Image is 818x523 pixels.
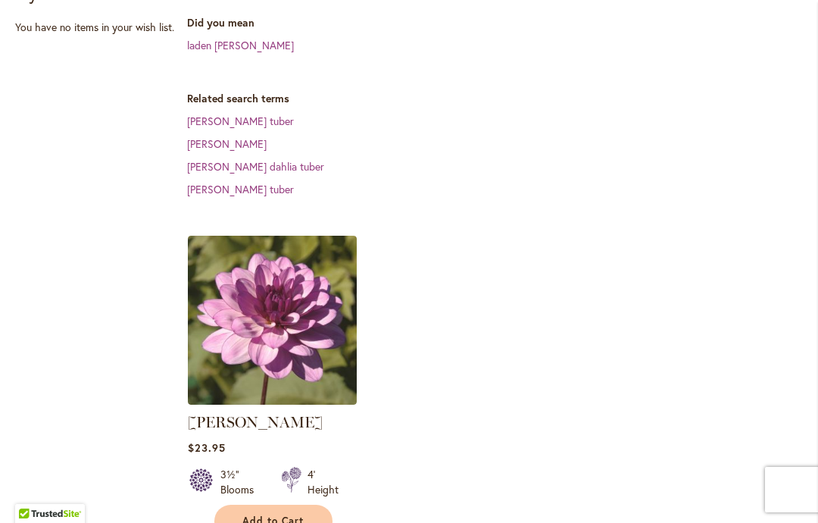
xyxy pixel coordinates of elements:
[220,467,263,497] div: 3½" Blooms
[188,393,357,408] a: LAUREN MICHELE
[187,136,267,151] a: [PERSON_NAME]
[187,15,803,30] dt: Did you mean
[187,182,294,196] a: [PERSON_NAME] tuber
[188,413,323,431] a: [PERSON_NAME]
[15,20,180,35] div: You have no items in your wish list.
[188,236,357,405] img: LAUREN MICHELE
[187,91,803,106] dt: Related search terms
[11,469,54,512] iframe: Launch Accessibility Center
[308,467,339,497] div: 4' Height
[187,114,294,128] a: [PERSON_NAME] tuber
[187,159,324,174] a: [PERSON_NAME] dahlia tuber
[187,38,294,52] a: laden [PERSON_NAME]
[188,440,226,455] span: $23.95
